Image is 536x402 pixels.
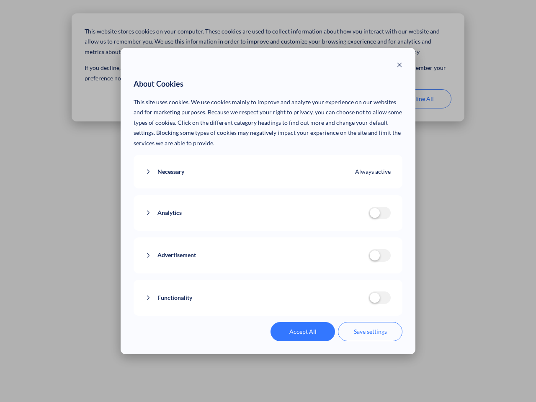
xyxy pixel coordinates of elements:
[338,322,402,341] button: Save settings
[157,208,182,218] span: Analytics
[157,293,192,303] span: Functionality
[157,167,184,177] span: Necessary
[134,77,183,91] span: About Cookies
[145,208,368,218] button: Analytics
[355,167,391,177] span: Always active
[134,97,403,149] p: This site uses cookies. We use cookies mainly to improve and analyze your experience on our websi...
[145,293,368,303] button: Functionality
[157,250,196,260] span: Advertisement
[145,250,368,260] button: Advertisement
[271,322,335,341] button: Accept All
[397,61,402,71] button: Close modal
[145,167,356,177] button: Necessary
